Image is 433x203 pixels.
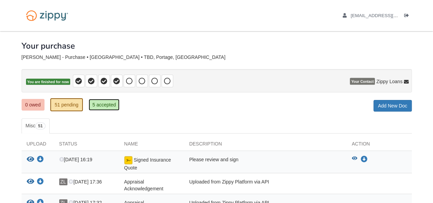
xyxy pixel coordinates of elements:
div: Name [119,140,184,151]
a: Download Appraisal Acknowledgement [37,179,44,185]
a: Download Signed Insurance Quote [361,157,368,162]
div: Uploaded from Zippy Platform via API [184,178,347,192]
div: Please review and sign [184,156,347,171]
span: johnwitherow6977@gmail.com [351,13,429,18]
span: Appraisal Acknowledgement [124,179,163,191]
button: View Appraisal Acknowledgement [27,178,34,186]
a: Misc [22,118,50,134]
div: [PERSON_NAME] - Purchase • [GEOGRAPHIC_DATA] • TBD, Portage, [GEOGRAPHIC_DATA] [22,54,412,60]
img: Document fully signed [124,156,132,164]
a: edit profile [343,13,429,20]
span: Zippy Loans [376,78,402,85]
span: 51 [35,123,45,129]
div: Description [184,140,347,151]
a: 0 owed [22,99,44,111]
div: Status [54,140,119,151]
div: Upload [22,140,54,151]
a: Download Signed Insurance Quote [37,157,44,163]
span: ZL [59,178,67,185]
button: View Signed Insurance Quote [27,156,34,163]
button: View Signed Insurance Quote [352,156,357,163]
a: 5 accepted [89,99,120,111]
a: Add New Doc [373,100,412,112]
a: Log out [404,13,412,20]
img: Logo [22,7,73,24]
div: Action [347,140,412,151]
span: Your Contact [350,78,375,85]
a: 51 pending [50,98,83,111]
span: You are finished for now [26,79,71,85]
span: [DATE] 16:19 [59,157,92,162]
h1: Your purchase [22,41,75,50]
span: Signed Insurance Quote [124,157,171,170]
span: [DATE] 17:36 [68,179,102,185]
